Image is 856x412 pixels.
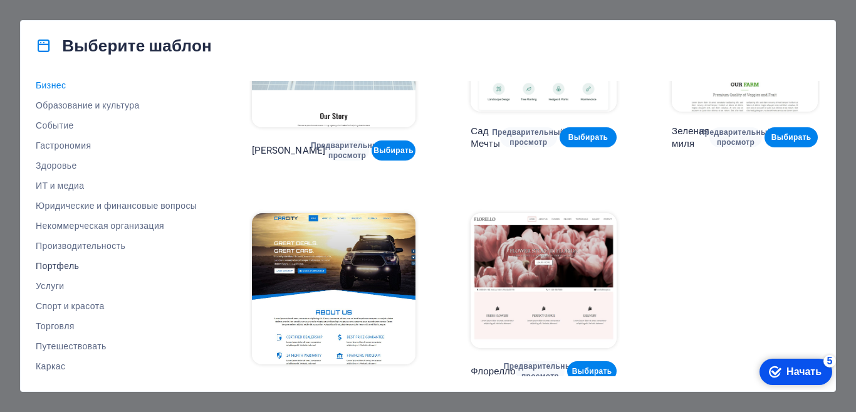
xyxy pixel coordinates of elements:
[36,361,65,371] font: Каркас
[36,276,197,296] button: Услуги
[372,140,415,161] button: Выбирать
[500,127,557,147] button: Предварительный просмотр
[504,362,577,381] font: Предварительный просмотр
[572,367,612,376] font: Выбирать
[471,213,617,348] img: Флорелло
[252,213,415,364] img: CarCity
[36,321,75,331] font: Торговля
[62,36,212,55] font: Выберите шаблон
[699,128,772,147] font: Предварительный просмотр
[36,80,66,90] font: Бизнес
[471,366,516,377] font: Флорелло
[36,140,91,151] font: Гастрономия
[36,201,197,211] font: Юридические и финансовые вопросы
[36,296,197,316] button: Спорт и красота
[325,140,369,161] button: Предварительный просмотр
[36,196,197,216] button: Юридические и финансовые вопросы
[36,100,140,110] font: Образование и культура
[373,146,414,155] font: Выбирать
[252,145,325,156] font: [PERSON_NAME]
[36,241,125,251] font: Производительность
[36,261,79,271] font: Портфель
[36,341,107,351] font: Путешествовать
[36,236,197,256] button: Производительность
[36,336,197,356] button: Путешествовать
[36,176,197,196] button: ИТ и медиа
[568,133,608,142] font: Выбирать
[36,316,197,336] button: Торговля
[492,128,565,147] font: Предварительный просмотр
[36,135,197,156] button: Гастрономия
[36,221,164,231] font: Некоммерческая организация
[36,181,84,191] font: ИТ и медиа
[36,120,74,130] font: Событие
[36,115,197,135] button: Событие
[36,156,197,176] button: Здоровье
[753,352,837,390] iframe: To enrich screen reader interactions, please activate Accessibility in Grammarly extension settings
[516,361,565,381] button: Предварительный просмотр
[36,216,197,236] button: Некоммерческая организация
[36,356,197,376] button: Каркас
[672,125,709,149] font: Зеленая миля
[567,361,617,381] button: Выбирать
[771,133,812,142] font: Выбирать
[765,127,818,147] button: Выбирать
[709,127,763,147] button: Предварительный просмотр
[36,301,105,311] font: Спорт и красота
[311,141,384,160] font: Предварительный просмотр
[36,95,197,115] button: Образование и культура
[36,75,197,95] button: Бизнес
[36,161,77,171] font: Здоровье
[560,127,617,147] button: Выбирать
[36,256,197,276] button: Портфель
[471,125,500,149] font: Сад Мечты
[36,281,64,291] font: Услуги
